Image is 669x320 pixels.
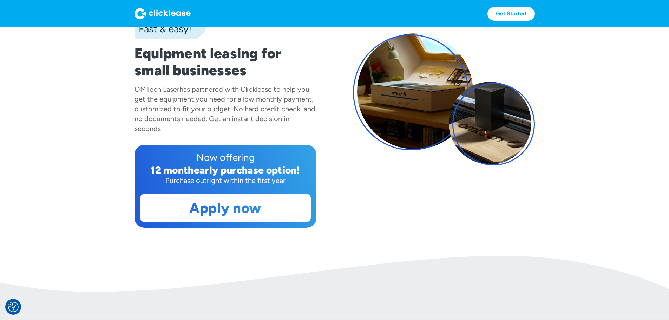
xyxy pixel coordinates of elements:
div: early purchase option! [194,164,300,176]
img: Revisit consent button [8,302,19,312]
div: has partnered with Clicklease to help you get the equipment you need for a low monthly payment, c... [135,85,315,133]
div: Purchase outright within the first year [140,176,311,185]
div: Now offering [140,150,311,164]
div: 12 month [151,164,194,176]
button: Consent Preferences [8,302,19,312]
div: OMTech Laser [135,85,179,93]
img: Logo [135,8,191,19]
h1: Equipment leasing for small businesses [135,45,316,79]
a: Get Started [487,7,535,21]
div: Fast & easy! [135,22,191,36]
a: Apply now [140,194,310,222]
